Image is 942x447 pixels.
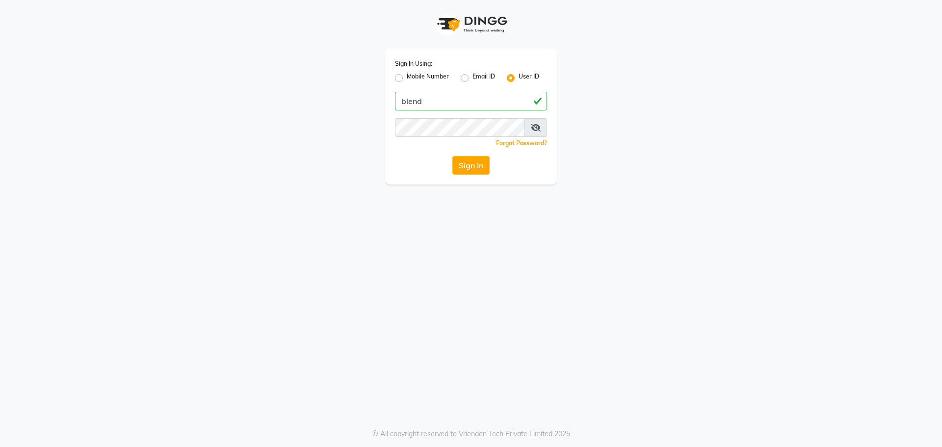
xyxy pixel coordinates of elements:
img: logo1.svg [432,10,510,39]
label: Sign In Using: [395,59,432,68]
label: User ID [519,72,539,84]
label: Mobile Number [407,72,449,84]
button: Sign In [452,156,490,175]
input: Username [395,118,525,137]
input: Username [395,92,547,110]
label: Email ID [472,72,495,84]
a: Forgot Password? [496,139,547,147]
